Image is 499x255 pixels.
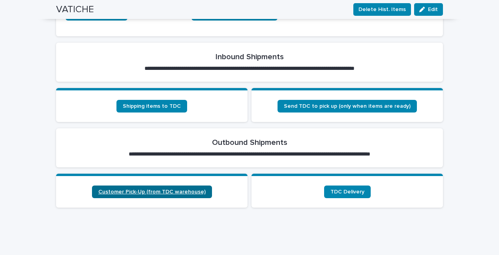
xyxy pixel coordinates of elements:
[116,100,187,112] a: Shipping items to TDC
[216,52,284,62] h2: Inbound Shipments
[123,103,181,109] span: Shipping items to TDC
[428,7,438,12] span: Edit
[414,3,443,16] button: Edit
[212,138,287,147] h2: Outbound Shipments
[330,189,364,195] span: TDC Delivery
[284,103,411,109] span: Send TDC to pick up (only when items are ready)
[92,186,212,198] a: Customer Pick-Up (from TDC warehouse)
[56,4,94,15] h2: VATICHE
[353,3,411,16] button: Delete Hist. Items
[98,189,206,195] span: Customer Pick-Up (from TDC warehouse)
[324,186,371,198] a: TDC Delivery
[278,100,417,112] a: Send TDC to pick up (only when items are ready)
[358,6,406,13] span: Delete Hist. Items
